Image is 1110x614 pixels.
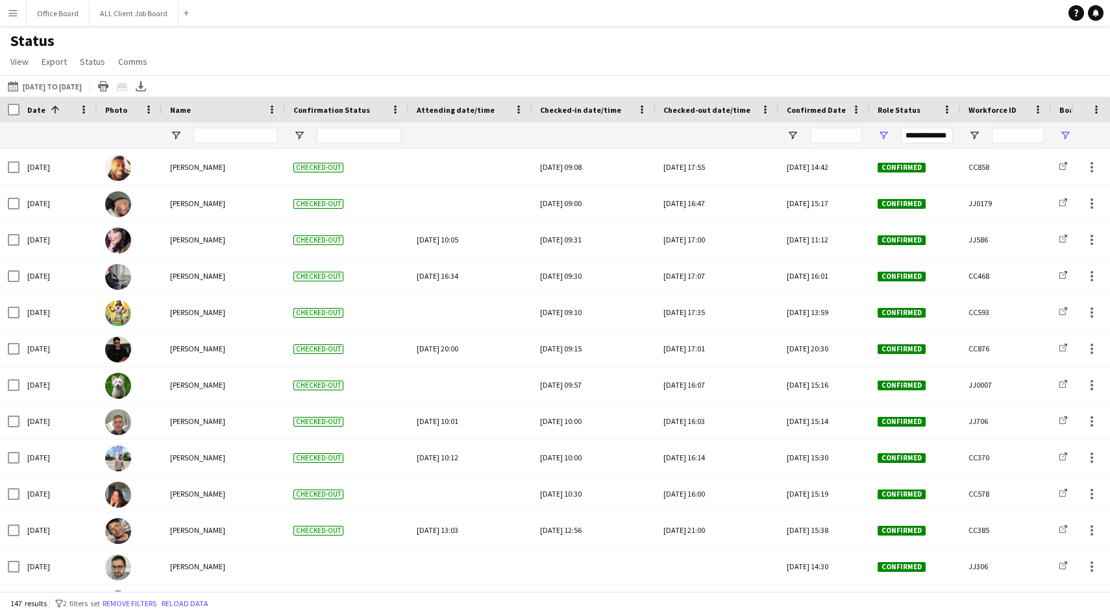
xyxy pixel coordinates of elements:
span: Comms [118,56,147,67]
input: Confirmed Date Filter Input [810,128,862,143]
app-action-btn: Export XLSX [133,78,149,94]
span: Export [42,56,67,67]
span: Checked-out [293,163,343,172]
div: [DATE] 13:59 [779,294,870,330]
div: [DATE] 17:55 [663,149,771,185]
div: [DATE] [19,403,97,439]
span: Checked-out [293,490,343,499]
span: Name [170,105,191,115]
div: [DATE] 14:42 [779,149,870,185]
span: Confirmed [878,163,926,172]
div: CC370 [961,440,1052,475]
span: Confirmed [878,272,926,281]
div: [DATE] [19,258,97,294]
span: Confirmed [878,490,926,499]
span: Confirmed [878,344,926,354]
div: [DATE] [19,367,97,403]
img: Musaab Aggag [105,337,131,362]
div: [DATE] 20:30 [779,331,870,366]
button: Open Filter Menu [293,130,305,141]
div: [DATE] 09:10 [540,294,648,330]
div: CC593 [961,294,1052,330]
a: Export [36,53,72,70]
img: Navid Nasseri [105,445,131,471]
div: [DATE] 15:16 [779,367,870,403]
div: [DATE] [19,476,97,512]
input: Confirmation Status Filter Input [317,128,401,143]
button: Office Board [27,1,90,26]
button: Open Filter Menu [170,130,182,141]
div: [DATE] 16:34 [417,258,524,294]
span: [PERSON_NAME] [170,525,225,535]
div: [DATE] 09:30 [540,258,648,294]
div: JJ306 [961,549,1052,584]
span: Photo [105,105,127,115]
div: [DATE] 15:14 [779,403,870,439]
div: [DATE] 17:01 [663,331,771,366]
div: [DATE] 15:38 [779,512,870,548]
button: Open Filter Menu [878,130,889,141]
span: Checked-in date/time [540,105,621,115]
div: [DATE] 10:30 [540,476,648,512]
div: [DATE] [19,512,97,548]
span: View [10,56,29,67]
span: Confirmed [878,526,926,536]
div: [DATE] [19,549,97,584]
button: ALL Client Job Board [90,1,179,26]
div: [DATE] 16:03 [663,403,771,439]
div: [DATE] 10:00 [540,440,648,475]
div: JJ0179 [961,185,1052,221]
button: [DATE] to [DATE] [5,78,84,94]
div: [DATE] 15:17 [779,185,870,221]
span: [PERSON_NAME] [170,235,225,244]
div: [DATE] 16:47 [663,185,771,221]
div: CC385 [961,512,1052,548]
span: Checked-out [293,453,343,463]
img: Thomas Lea [105,264,131,290]
div: JJ0007 [961,367,1052,403]
span: Confirmed [878,453,926,463]
span: [PERSON_NAME] [170,453,225,462]
div: [DATE] 16:01 [779,258,870,294]
img: Nicola Smith [105,228,131,254]
div: [DATE] 09:57 [540,367,648,403]
img: Luke Bates [105,409,131,435]
div: [DATE] 13:03 [417,512,524,548]
div: CC858 [961,149,1052,185]
span: Confirmed [878,562,926,572]
img: Megan Morgan [105,482,131,508]
div: [DATE] 09:08 [540,149,648,185]
div: [DATE] 14:30 [779,549,870,584]
span: Checked-out [293,308,343,318]
div: [DATE] [19,331,97,366]
span: Confirmed [878,199,926,209]
div: [DATE] 16:07 [663,367,771,403]
div: [DATE] 17:00 [663,222,771,257]
span: Board [1059,105,1082,115]
span: Checked-out [293,235,343,245]
div: CC876 [961,331,1052,366]
div: [DATE] 10:00 [540,403,648,439]
div: [DATE] 15:19 [779,476,870,512]
button: Open Filter Menu [968,130,980,141]
span: Checked-out [293,272,343,281]
a: View [5,53,34,70]
div: [DATE] 12:56 [540,512,648,548]
span: [PERSON_NAME] [170,271,225,281]
span: Confirmed Date [787,105,846,115]
div: [DATE] 10:12 [417,440,524,475]
span: [PERSON_NAME] [170,380,225,390]
a: Comms [113,53,153,70]
div: JJ586 [961,222,1052,257]
div: [DATE] 10:01 [417,403,524,439]
img: George McGee [105,191,131,217]
div: [DATE] [19,149,97,185]
div: [DATE] 16:14 [663,440,771,475]
button: Open Filter Menu [1059,130,1071,141]
span: [PERSON_NAME] [170,489,225,499]
input: Name Filter Input [193,128,278,143]
span: Date [27,105,45,115]
div: [DATE] 09:31 [540,222,648,257]
span: Checked-out [293,526,343,536]
div: [DATE] 17:35 [663,294,771,330]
